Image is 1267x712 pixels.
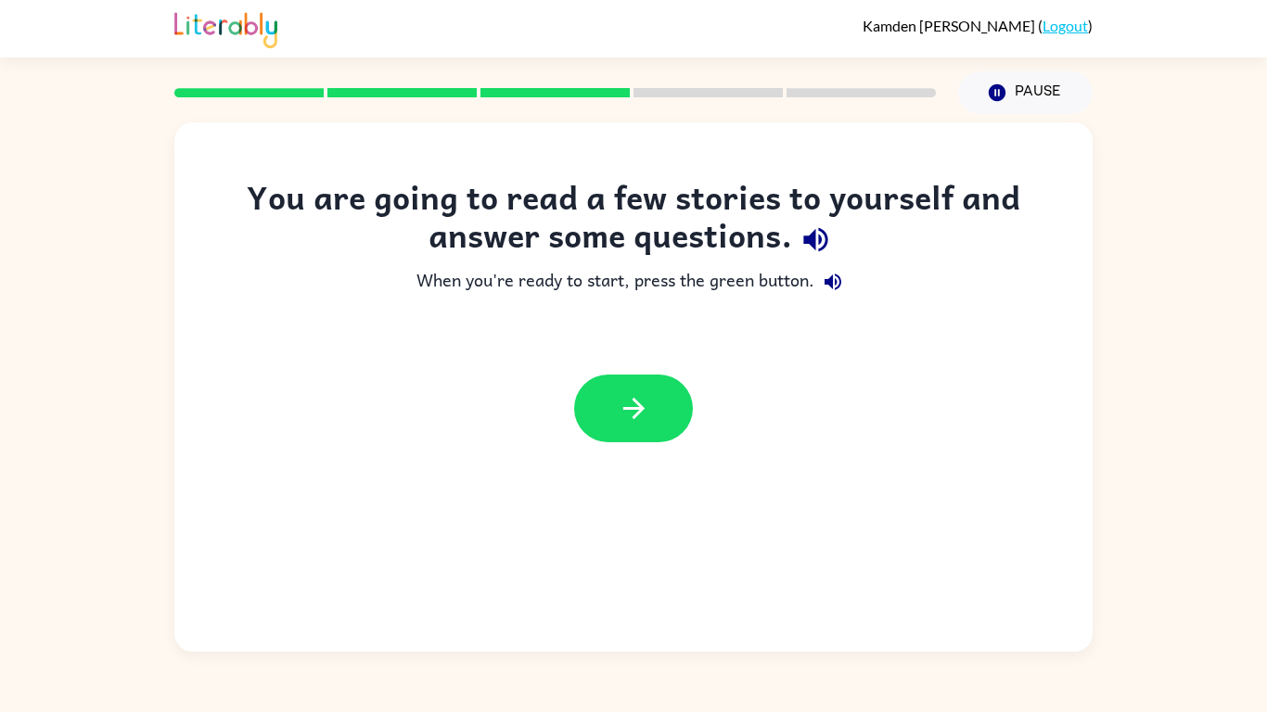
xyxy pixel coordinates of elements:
[1043,17,1088,34] a: Logout
[211,263,1056,300] div: When you're ready to start, press the green button.
[958,71,1093,114] button: Pause
[863,17,1093,34] div: ( )
[174,7,277,48] img: Literably
[863,17,1038,34] span: Kamden [PERSON_NAME]
[211,178,1056,263] div: You are going to read a few stories to yourself and answer some questions.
